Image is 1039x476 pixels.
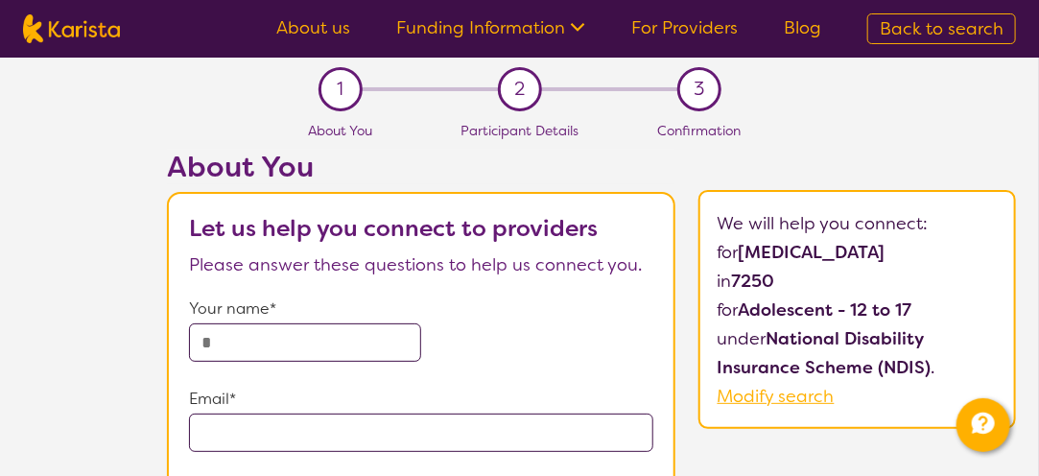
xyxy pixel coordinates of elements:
[276,16,350,39] a: About us
[167,150,675,184] h2: About You
[732,270,775,293] b: 7250
[739,241,886,264] b: [MEDICAL_DATA]
[718,385,835,408] a: Modify search
[784,16,821,39] a: Blog
[657,123,741,140] span: Confirmation
[718,267,998,296] p: in
[189,250,653,279] p: Please answer these questions to help us connect you.
[880,17,1004,40] span: Back to search
[514,75,525,104] span: 2
[189,385,653,414] p: Email*
[23,14,120,43] img: Karista logo
[460,123,579,140] span: Participant Details
[739,298,912,321] b: Adolescent - 12 to 17
[631,16,738,39] a: For Providers
[718,296,998,324] p: for
[718,238,998,267] p: for
[189,213,598,244] b: Let us help you connect to providers
[718,209,998,238] p: We will help you connect:
[867,13,1016,44] a: Back to search
[718,324,998,382] p: under .
[956,398,1010,452] button: Channel Menu
[694,75,704,104] span: 3
[718,327,932,379] b: National Disability Insurance Scheme (NDIS)
[308,123,372,140] span: About You
[189,295,653,323] p: Your name*
[337,75,343,104] span: 1
[396,16,585,39] a: Funding Information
